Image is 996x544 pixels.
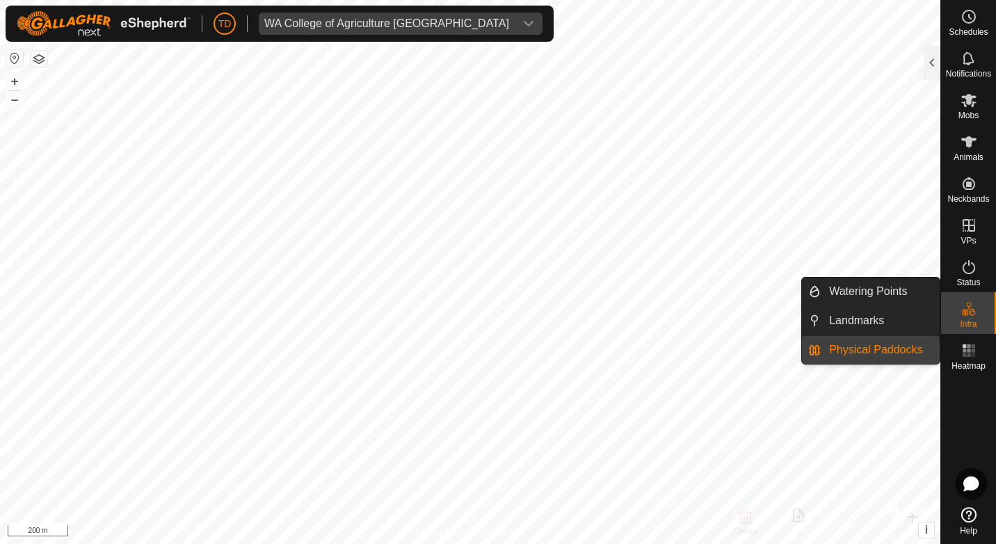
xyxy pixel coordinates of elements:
a: Help [941,502,996,541]
a: Watering Points [821,278,940,305]
button: + [6,73,23,90]
span: VPs [961,237,976,245]
span: Help [960,527,977,535]
span: Infra [960,320,977,328]
li: Physical Paddocks [802,336,940,364]
div: dropdown trigger [515,13,543,35]
span: Heatmap [951,362,986,370]
span: Physical Paddocks [829,342,922,358]
a: Physical Paddocks [821,336,940,364]
span: Neckbands [947,195,989,203]
button: i [919,522,934,538]
a: Landmarks [821,307,940,335]
img: Gallagher Logo [17,11,191,36]
span: Notifications [946,70,991,78]
button: Map Layers [31,51,47,67]
span: Animals [954,153,983,161]
span: Watering Points [829,283,907,300]
button: – [6,91,23,108]
span: i [925,524,928,536]
a: Contact Us [484,526,525,538]
span: Mobs [958,111,979,120]
li: Landmarks [802,307,940,335]
button: Reset Map [6,50,23,67]
li: Watering Points [802,278,940,305]
span: Schedules [949,28,988,36]
div: WA College of Agriculture [GEOGRAPHIC_DATA] [264,18,509,29]
span: TD [218,17,232,31]
span: Landmarks [829,312,884,329]
span: WA College of Agriculture Denmark [259,13,515,35]
span: Status [956,278,980,287]
a: Privacy Policy [415,526,467,538]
